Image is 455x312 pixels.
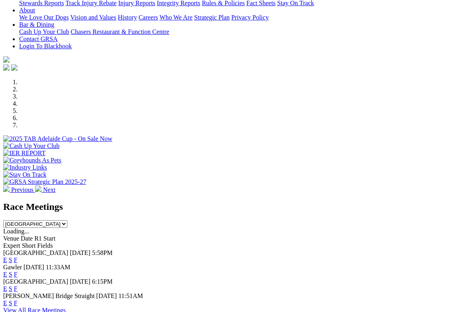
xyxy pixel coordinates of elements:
[160,14,193,21] a: Who We Are
[19,43,72,49] a: Login To Blackbook
[3,164,47,171] img: Industry Links
[96,292,117,299] span: [DATE]
[9,285,12,292] a: S
[92,249,113,256] span: 5:58PM
[138,14,158,21] a: Careers
[3,171,46,178] img: Stay On Track
[3,178,86,186] img: GRSA Strategic Plan 2025-27
[3,56,10,63] img: logo-grsa-white.png
[19,28,452,36] div: Bar & Dining
[19,21,54,28] a: Bar & Dining
[21,235,33,242] span: Date
[3,278,68,285] span: [GEOGRAPHIC_DATA]
[35,186,55,193] a: Next
[3,228,29,235] span: Loading...
[37,242,53,249] span: Fields
[71,28,169,35] a: Chasers Restaurant & Function Centre
[3,235,19,242] span: Venue
[3,292,95,299] span: [PERSON_NAME] Bridge Straight
[70,278,91,285] span: [DATE]
[34,235,55,242] span: R1 Start
[3,142,59,150] img: Cash Up Your Club
[9,257,12,263] a: S
[35,186,41,192] img: chevron-right-pager-white.svg
[3,150,45,157] img: IER REPORT
[9,271,12,278] a: S
[3,271,7,278] a: E
[3,300,7,306] a: E
[70,14,116,21] a: Vision and Values
[3,285,7,292] a: E
[14,257,18,263] a: F
[3,157,61,164] img: Greyhounds As Pets
[11,186,33,193] span: Previous
[3,257,7,263] a: E
[14,271,18,278] a: F
[70,249,91,256] span: [DATE]
[19,14,69,21] a: We Love Our Dogs
[22,242,36,249] span: Short
[118,14,137,21] a: History
[92,278,113,285] span: 6:15PM
[3,201,452,212] h2: Race Meetings
[3,249,68,256] span: [GEOGRAPHIC_DATA]
[3,64,10,71] img: facebook.svg
[11,64,18,71] img: twitter.svg
[3,242,20,249] span: Expert
[19,36,57,42] a: Contact GRSA
[19,28,69,35] a: Cash Up Your Club
[9,300,12,306] a: S
[43,186,55,193] span: Next
[194,14,230,21] a: Strategic Plan
[3,264,22,271] span: Gawler
[19,7,35,14] a: About
[3,186,10,192] img: chevron-left-pager-white.svg
[14,285,18,292] a: F
[19,14,452,21] div: About
[24,264,44,271] span: [DATE]
[3,186,35,193] a: Previous
[118,292,143,299] span: 11:51AM
[231,14,269,21] a: Privacy Policy
[14,300,18,306] a: F
[46,264,71,271] span: 11:33AM
[3,135,112,142] img: 2025 TAB Adelaide Cup - On Sale Now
